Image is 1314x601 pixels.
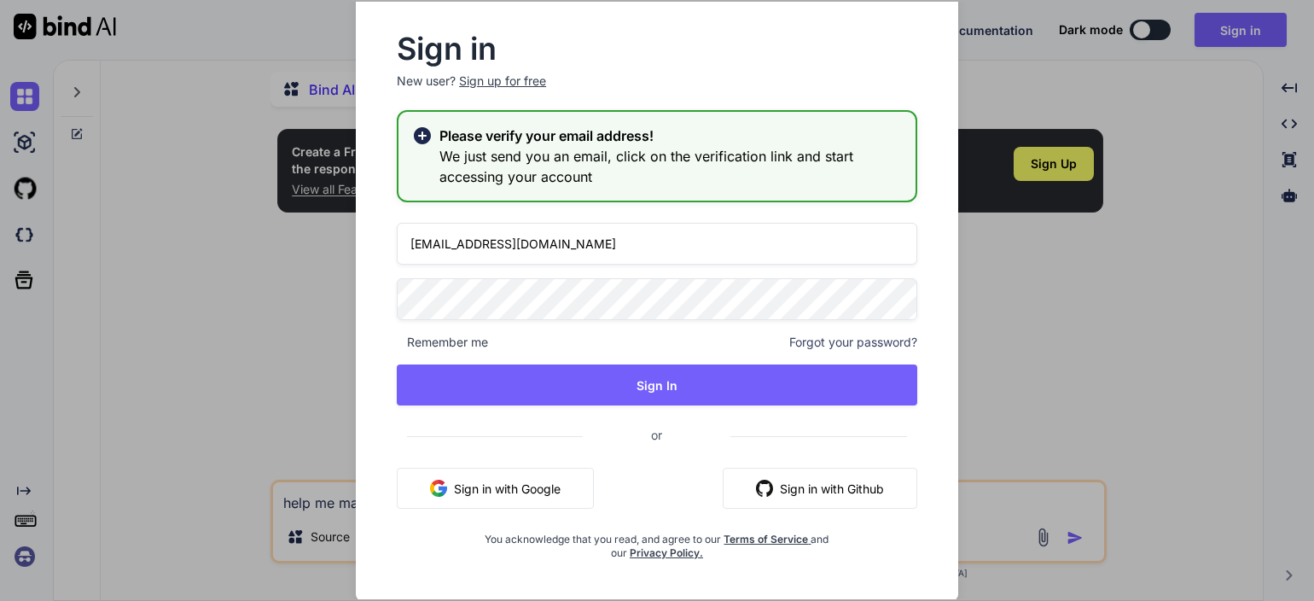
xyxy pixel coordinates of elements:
button: Sign in with Github [723,468,917,509]
input: Login or Email [397,223,917,265]
div: Sign up for free [459,73,546,90]
p: New user? [397,73,917,110]
span: Forgot your password? [789,334,917,351]
span: or [583,414,730,456]
h3: We just send you an email, click on the verification link and start accessing your account [439,146,902,187]
span: Remember me [397,334,488,351]
div: You acknowledge that you read, and agree to our and our [484,522,831,560]
a: Terms of Service [724,533,811,546]
button: Sign In [397,365,917,406]
h2: Please verify your email address! [439,125,902,146]
button: Sign in with Google [397,468,594,509]
img: google [430,480,447,497]
a: Privacy Policy. [630,546,703,559]
h2: Sign in [397,35,917,62]
img: github [756,480,773,497]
